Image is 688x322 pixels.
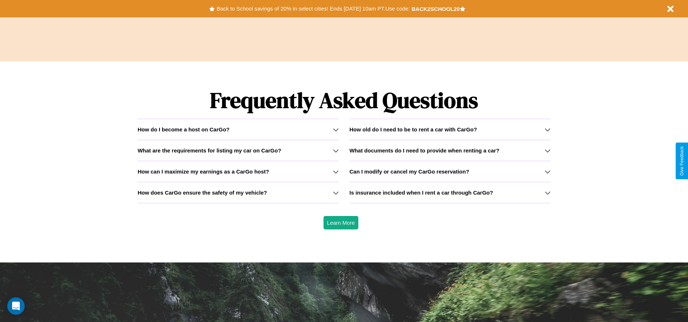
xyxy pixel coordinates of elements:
[7,297,25,315] div: Open Intercom Messenger
[215,4,411,14] button: Back to School savings of 20% in select cities! Ends [DATE] 10am PT.Use code:
[350,126,477,133] h3: How old do I need to be to rent a car with CarGo?
[137,189,267,196] h3: How does CarGo ensure the safety of my vehicle?
[350,147,499,154] h3: What documents do I need to provide when renting a car?
[137,147,281,154] h3: What are the requirements for listing my car on CarGo?
[350,168,469,175] h3: Can I modify or cancel my CarGo reservation?
[350,189,493,196] h3: Is insurance included when I rent a car through CarGo?
[137,82,550,119] h1: Frequently Asked Questions
[137,168,269,175] h3: How can I maximize my earnings as a CarGo host?
[412,6,460,12] b: BACK2SCHOOL20
[137,126,229,133] h3: How do I become a host on CarGo?
[324,216,359,229] button: Learn More
[679,146,684,176] div: Give Feedback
